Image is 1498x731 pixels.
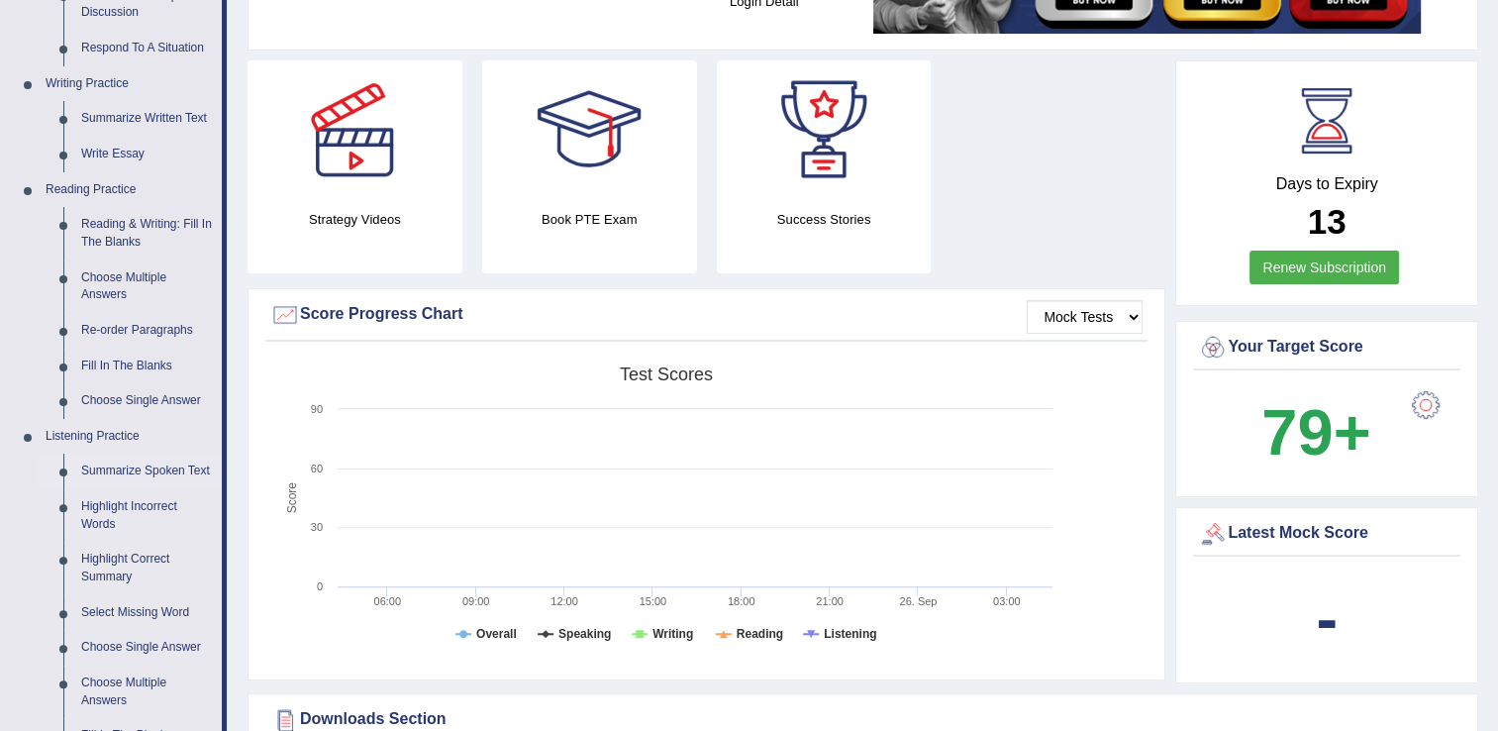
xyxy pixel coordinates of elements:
text: 90 [311,403,323,415]
a: Choose Multiple Answers [72,261,222,313]
text: 09:00 [462,595,490,607]
text: 0 [317,580,323,592]
text: 15:00 [640,595,667,607]
h4: Strategy Videos [248,209,462,230]
a: Highlight Incorrect Words [72,489,222,542]
text: 21:00 [816,595,844,607]
a: Renew Subscription [1249,251,1399,284]
tspan: Speaking [558,627,611,641]
a: Writing Practice [37,66,222,102]
a: Reading & Writing: Fill In The Blanks [72,207,222,260]
text: 30 [311,521,323,533]
div: Latest Mock Score [1198,519,1455,549]
a: Fill In The Blanks [72,349,222,384]
a: Choose Single Answer [72,383,222,419]
text: 12:00 [550,595,578,607]
tspan: Test scores [620,365,713,384]
a: Summarize Written Text [72,101,222,137]
tspan: Overall [476,627,517,641]
b: 79+ [1261,396,1370,469]
a: Choose Multiple Answers [72,666,222,718]
tspan: Reading [737,627,783,641]
a: Choose Single Answer [72,630,222,666]
text: 18:00 [728,595,755,607]
a: Listening Practice [37,419,222,455]
h4: Days to Expiry [1198,175,1455,193]
a: Re-order Paragraphs [72,313,222,349]
div: Your Target Score [1198,333,1455,363]
b: - [1316,582,1338,655]
text: 60 [311,463,323,474]
text: 06:00 [373,595,401,607]
a: Summarize Spoken Text [72,454,222,489]
h4: Success Stories [717,209,932,230]
tspan: Writing [652,627,693,641]
a: Select Missing Word [72,595,222,631]
a: Write Essay [72,137,222,172]
a: Reading Practice [37,172,222,208]
tspan: 26. Sep [899,595,937,607]
text: 03:00 [993,595,1021,607]
div: Score Progress Chart [270,300,1143,330]
tspan: Listening [824,627,876,641]
tspan: Score [285,482,299,514]
b: 13 [1308,202,1347,241]
h4: Book PTE Exam [482,209,697,230]
a: Highlight Correct Summary [72,542,222,594]
a: Respond To A Situation [72,31,222,66]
